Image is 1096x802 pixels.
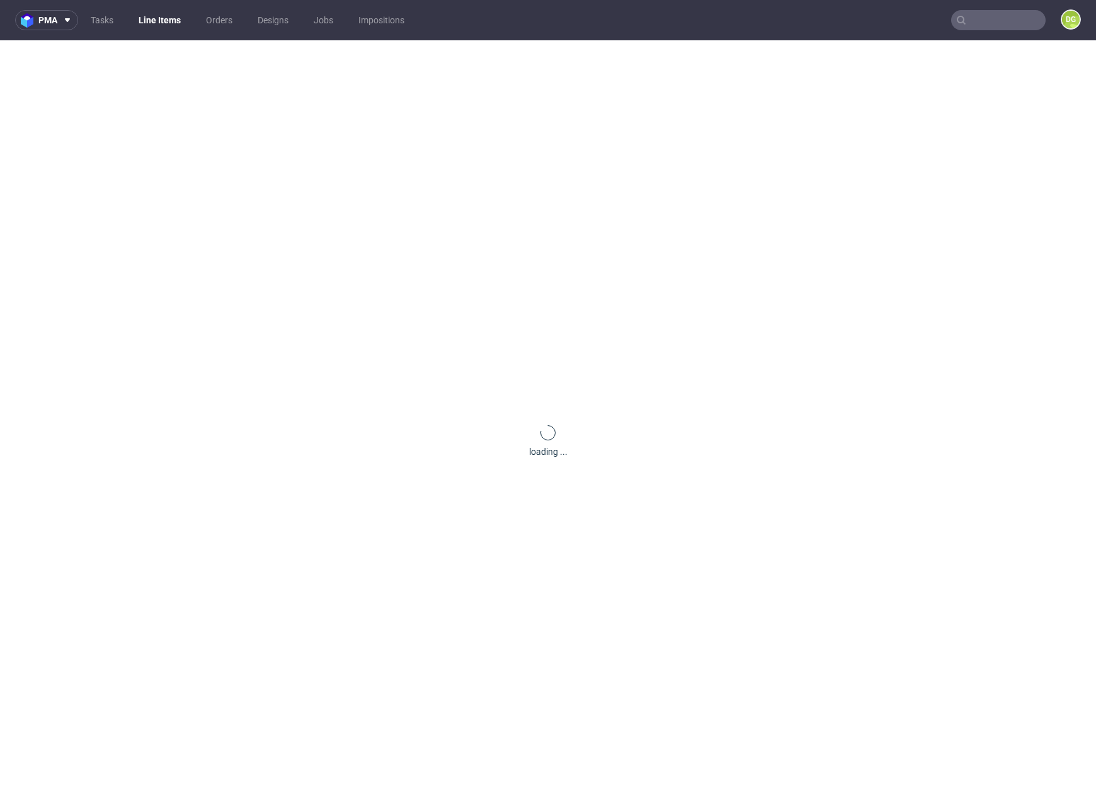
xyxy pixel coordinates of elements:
figcaption: DG [1062,11,1080,28]
img: logo [21,13,38,28]
a: Jobs [306,10,341,30]
button: pma [15,10,78,30]
a: Impositions [351,10,412,30]
a: Tasks [83,10,121,30]
a: Orders [198,10,240,30]
a: Line Items [131,10,188,30]
span: pma [38,16,57,25]
div: loading ... [529,445,568,458]
a: Designs [250,10,296,30]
